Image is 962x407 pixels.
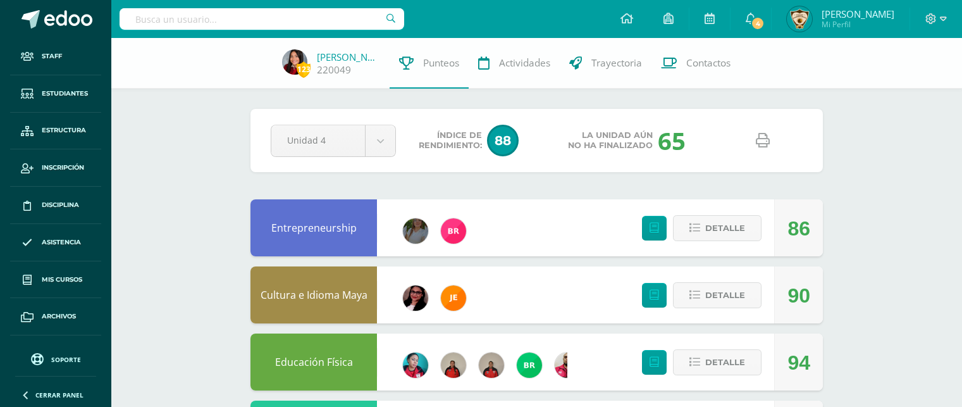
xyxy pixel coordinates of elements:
[560,38,651,89] a: Trayectoria
[441,218,466,244] img: fdc339628fa4f38455708ea1af2929a7.png
[822,19,894,30] span: Mi Perfil
[658,124,686,157] div: 65
[42,200,79,210] span: Disciplina
[705,351,745,374] span: Detalle
[250,199,377,256] div: Entrepreneurship
[287,125,349,155] span: Unidad 4
[390,38,469,89] a: Punteos
[487,125,519,156] span: 88
[673,349,762,375] button: Detalle
[297,61,311,77] span: 123
[403,285,428,311] img: 1c3ed0363f92f1cd3aaa9c6dc44d1b5b.png
[651,38,740,89] a: Contactos
[441,353,466,378] img: d4deafe5159184ad8cadd3f58d7b9740.png
[10,149,101,187] a: Inscripción
[787,200,810,257] div: 86
[275,355,353,369] a: Educación Física
[42,125,86,135] span: Estructura
[787,267,810,324] div: 90
[10,75,101,113] a: Estudiantes
[271,221,357,235] a: Entrepreneurship
[42,311,76,322] span: Archivos
[10,224,101,261] a: Asistencia
[261,288,367,302] a: Cultura e Idioma Maya
[10,298,101,335] a: Archivos
[250,266,377,323] div: Cultura e Idioma Maya
[517,353,542,378] img: 7976fc47626adfddeb45c36bac81a772.png
[10,261,101,299] a: Mis cursos
[282,49,307,75] img: b5569289d2814d0ba92c99427da8e130.png
[555,353,580,378] img: 720c24124c15ba549e3e394e132c7bff.png
[423,56,459,70] span: Punteos
[469,38,560,89] a: Actividades
[317,63,351,77] a: 220049
[673,215,762,241] button: Detalle
[403,218,428,244] img: 076b3c132f3fc5005cda963becdc2081.png
[42,51,62,61] span: Staff
[51,355,81,364] span: Soporte
[10,187,101,224] a: Disciplina
[403,353,428,378] img: 4042270918fd6b5921d0ca12ded71c97.png
[120,8,404,30] input: Busca un usuario...
[10,113,101,150] a: Estructura
[822,8,894,20] span: [PERSON_NAME]
[499,56,550,70] span: Actividades
[42,275,82,285] span: Mis cursos
[751,16,765,30] span: 4
[705,284,745,307] span: Detalle
[673,282,762,308] button: Detalle
[42,89,88,99] span: Estudiantes
[250,334,377,391] div: Educación Física
[42,237,81,247] span: Asistencia
[42,163,84,173] span: Inscripción
[441,285,466,311] img: 6530472a98d010ec8906c714036cc0db.png
[419,130,482,151] span: Índice de Rendimiento:
[317,51,380,63] a: [PERSON_NAME]
[787,6,812,32] img: 7c74505079bcc4778c69fb256aeee4a7.png
[591,56,642,70] span: Trayectoria
[271,125,395,156] a: Unidad 4
[35,391,83,399] span: Cerrar panel
[479,353,504,378] img: 139d064777fbe6bf61491abfdba402ef.png
[686,56,731,70] span: Contactos
[10,38,101,75] a: Staff
[15,350,96,367] a: Soporte
[705,216,745,240] span: Detalle
[568,130,653,151] span: La unidad aún no ha finalizado
[787,334,810,391] div: 94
